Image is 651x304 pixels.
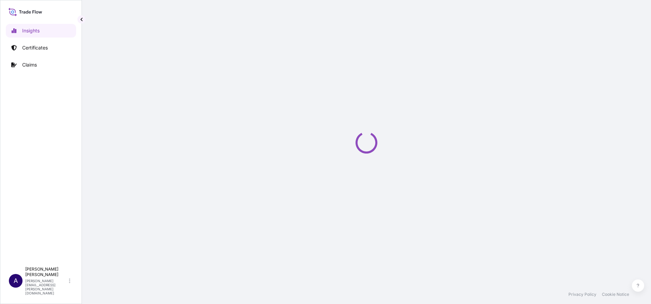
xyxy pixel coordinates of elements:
[14,277,18,284] span: A
[25,266,68,277] p: [PERSON_NAME] [PERSON_NAME]
[6,58,76,72] a: Claims
[25,279,68,295] p: [PERSON_NAME][EMAIL_ADDRESS][PERSON_NAME][DOMAIN_NAME]
[6,41,76,55] a: Certificates
[22,44,48,51] p: Certificates
[568,292,596,297] a: Privacy Policy
[22,61,37,68] p: Claims
[22,27,40,34] p: Insights
[602,292,629,297] a: Cookie Notice
[6,24,76,38] a: Insights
